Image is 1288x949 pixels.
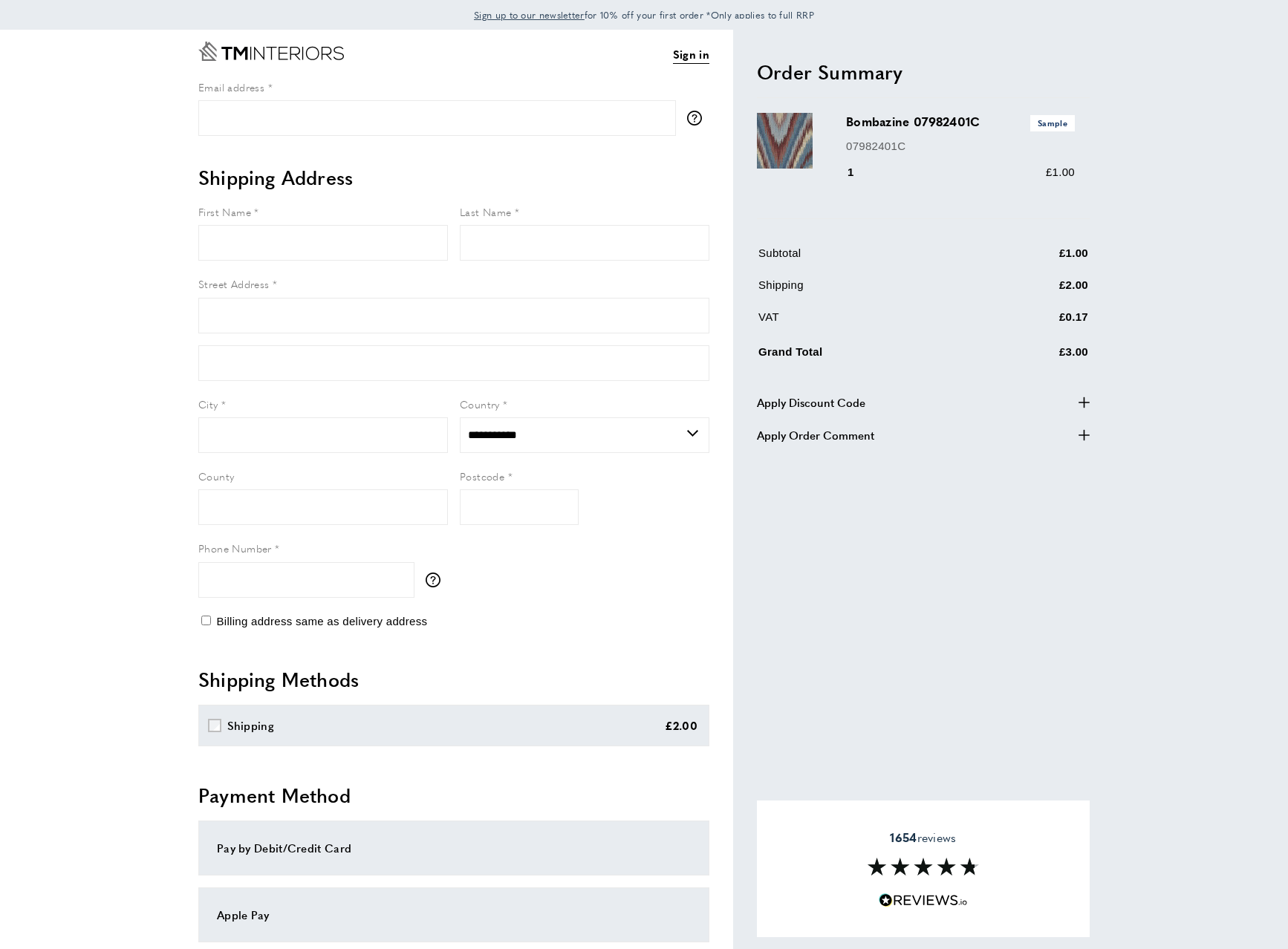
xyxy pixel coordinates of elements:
span: Billing address same as delivery address [216,615,427,627]
td: Subtotal [758,244,984,273]
input: Billing address same as delivery address [201,616,211,625]
div: Shipping [227,717,274,734]
div: 1 [846,163,875,181]
a: Sign up to our newsletter [474,7,585,22]
h3: Bombazine 07982401C [846,113,1075,131]
h2: Shipping Methods [198,666,709,693]
span: reviews [890,830,956,845]
span: Postcode [460,469,504,483]
button: More information [687,111,709,125]
img: Bombazine 07982401C [757,113,813,169]
span: Sample [1030,115,1075,131]
img: Reviews.io 5 stars [879,893,968,907]
a: Go to Home page [198,42,344,61]
td: £2.00 [986,276,1088,305]
td: £3.00 [986,340,1088,372]
span: Last Name [460,204,512,219]
td: Shipping [758,276,984,305]
td: £1.00 [986,244,1088,273]
span: Sign up to our newsletter [474,8,585,22]
span: Apply Discount Code [757,394,865,411]
img: Reviews section [868,858,979,875]
h2: Shipping Address [198,164,709,191]
td: VAT [758,308,984,337]
div: Pay by Debit/Credit Card [217,839,691,857]
span: Apply Order Comment [757,426,874,444]
h2: Payment Method [198,782,709,809]
span: County [198,469,234,483]
a: Sign in [673,45,709,64]
p: 07982401C [846,137,1075,155]
span: Country [460,397,500,411]
span: Phone Number [198,541,272,555]
span: £1.00 [1046,166,1075,178]
span: for 10% off your first order *Only applies to full RRP [474,8,814,22]
div: Apple Pay [217,906,691,924]
span: First Name [198,204,251,219]
span: City [198,397,218,411]
div: £2.00 [665,717,698,734]
button: More information [426,573,448,587]
strong: 1654 [890,829,917,846]
h2: Order Summary [757,59,1090,85]
td: £0.17 [986,308,1088,337]
span: Street Address [198,276,270,291]
span: Email address [198,79,264,94]
td: Grand Total [758,340,984,372]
